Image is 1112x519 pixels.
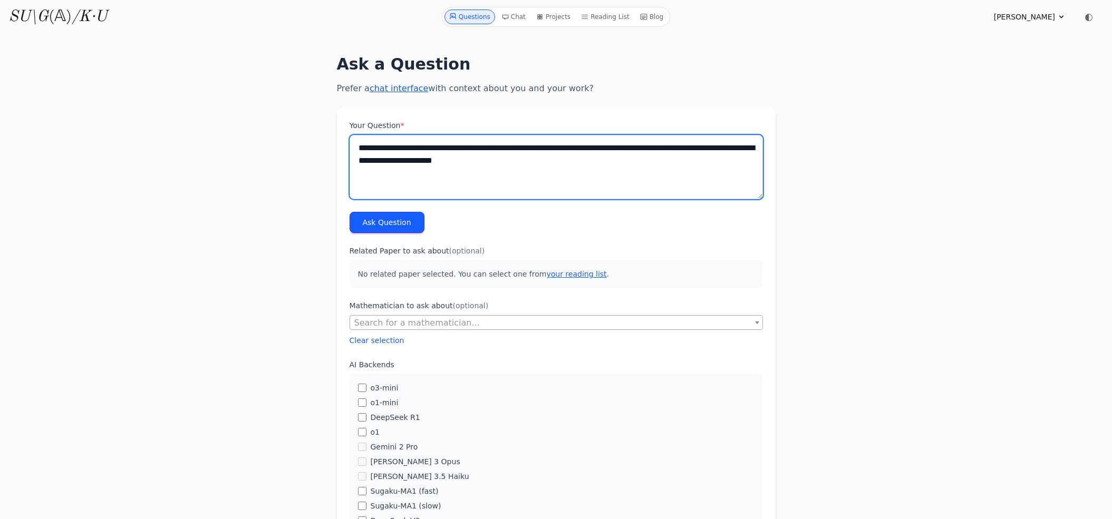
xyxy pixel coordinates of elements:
span: Search for a mathematician... [350,316,762,330]
a: Reading List [577,9,634,24]
button: Clear selection [350,335,404,346]
button: Ask Question [350,212,424,233]
a: Projects [532,9,575,24]
label: AI Backends [350,359,763,370]
span: [PERSON_NAME] [994,12,1055,22]
a: chat interface [370,83,428,93]
a: Chat [497,9,530,24]
span: Search for a mathematician... [350,315,763,330]
a: Questions [444,9,495,24]
button: ◐ [1078,6,1099,27]
span: Search for a mathematician... [354,318,480,328]
label: o1-mini [371,397,399,408]
p: No related paper selected. You can select one from . [350,260,763,288]
a: your reading list [546,270,606,278]
label: Gemini 2 Pro [371,442,418,452]
span: (optional) [449,247,485,255]
span: (optional) [453,301,489,310]
p: Prefer a with context about you and your work? [337,82,776,95]
label: [PERSON_NAME] 3.5 Haiku [371,471,469,482]
label: DeepSeek R1 [371,412,420,423]
label: Sugaku-MA1 (slow) [371,501,441,511]
label: Mathematician to ask about [350,300,763,311]
a: SU\G(𝔸)/K·U [8,7,107,26]
label: Sugaku-MA1 (fast) [371,486,439,496]
h1: Ask a Question [337,55,776,74]
label: o3-mini [371,383,399,393]
label: Related Paper to ask about [350,246,763,256]
i: SU\G [8,9,49,25]
label: o1 [371,427,380,437]
i: /K·U [72,9,107,25]
a: Blog [636,9,668,24]
label: Your Question [350,120,763,131]
summary: [PERSON_NAME] [994,12,1066,22]
span: ◐ [1085,12,1093,22]
label: [PERSON_NAME] 3 Opus [371,456,460,467]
